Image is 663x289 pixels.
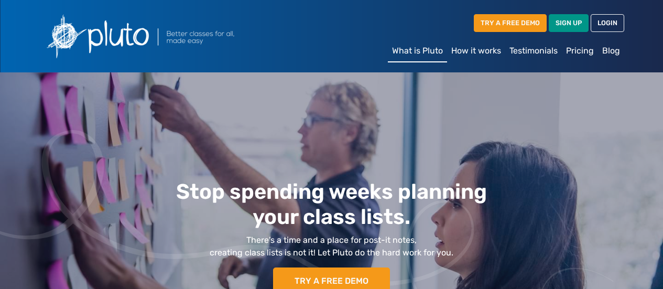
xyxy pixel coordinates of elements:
a: LOGIN [591,14,624,31]
a: Blog [598,40,624,61]
a: Testimonials [505,40,562,61]
a: Pricing [562,40,598,61]
h1: Stop spending weeks planning your class lists. [100,179,564,230]
img: Pluto logo with the text Better classes for all, made easy [39,8,291,64]
a: SIGN UP [549,14,589,31]
p: There’s a time and a place for post-it notes, creating class lists is not it! Let Pluto do the ha... [100,234,564,259]
a: TRY A FREE DEMO [474,14,547,31]
a: What is Pluto [388,40,447,62]
a: How it works [447,40,505,61]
